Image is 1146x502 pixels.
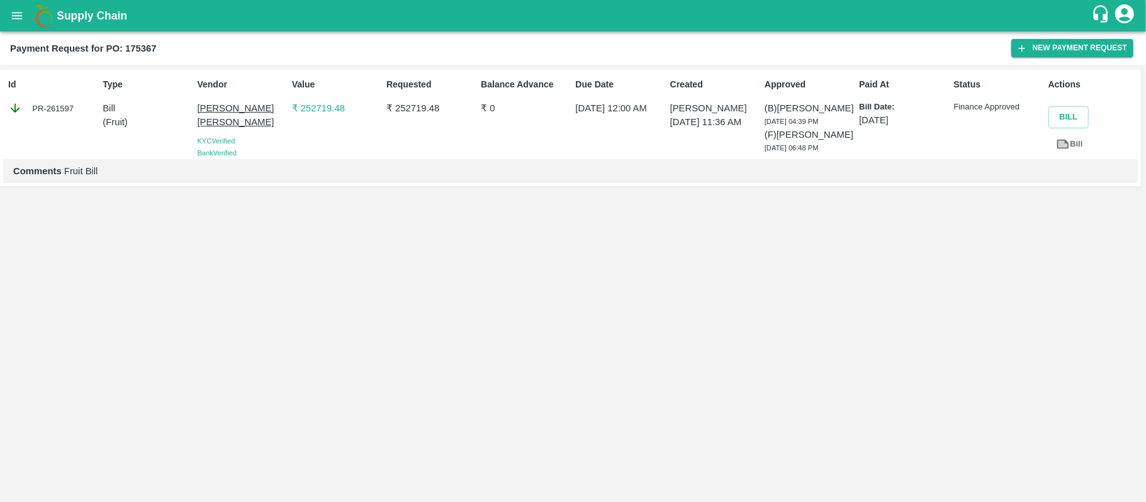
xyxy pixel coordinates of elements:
p: Requested [386,78,476,91]
p: [DATE] [859,113,948,127]
button: Bill [1048,106,1089,128]
p: Created [670,78,760,91]
p: ₹ 252719.48 [386,101,476,115]
p: Due Date [576,78,665,91]
a: Bill [1048,133,1091,155]
span: [DATE] 06:48 PM [765,144,819,152]
p: ( Fruit ) [103,115,192,129]
p: [DATE] 12:00 AM [576,101,665,115]
div: account of current user [1113,3,1136,29]
button: New Payment Request [1011,39,1133,57]
span: KYC Verified [198,137,235,145]
p: Balance Advance [481,78,570,91]
p: [PERSON_NAME] [670,101,760,115]
p: (F) [PERSON_NAME] [765,128,854,142]
p: Actions [1048,78,1138,91]
button: open drawer [3,1,31,30]
p: Fruit Bill [13,164,1128,178]
a: Supply Chain [57,7,1091,25]
p: Approved [765,78,854,91]
div: PR-261597 [8,101,98,115]
p: Type [103,78,192,91]
p: Bill Date: [859,101,948,113]
b: Payment Request for PO: 175367 [10,43,157,53]
p: (B) [PERSON_NAME] [765,101,854,115]
p: Id [8,78,98,91]
p: ₹ 0 [481,101,570,115]
b: Supply Chain [57,9,127,22]
p: [PERSON_NAME] [PERSON_NAME] [198,101,287,130]
p: Value [292,78,381,91]
p: Status [954,78,1043,91]
p: Bill [103,101,192,115]
p: [DATE] 11:36 AM [670,115,760,129]
img: logo [31,3,57,28]
div: customer-support [1091,4,1113,27]
p: Paid At [859,78,948,91]
span: Bank Verified [198,149,237,157]
span: [DATE] 04:39 PM [765,118,819,125]
p: Vendor [198,78,287,91]
b: Comments [13,166,62,176]
p: ₹ 252719.48 [292,101,381,115]
p: Finance Approved [954,101,1043,113]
